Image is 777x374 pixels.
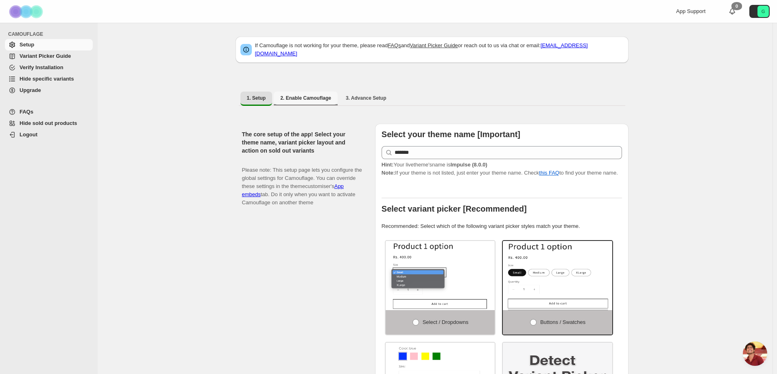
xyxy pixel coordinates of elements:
[5,129,93,140] a: Logout
[743,341,767,366] div: Open chat
[423,319,469,325] span: Select / Dropdowns
[20,53,71,59] span: Variant Picker Guide
[388,42,401,48] a: FAQs
[539,170,559,176] a: this FAQ
[757,6,769,17] span: Avatar with initials G
[5,50,93,62] a: Variant Picker Guide
[5,73,93,85] a: Hide specific variants
[382,162,394,168] strong: Hint:
[540,319,585,325] span: Buttons / Swatches
[5,62,93,73] a: Verify Installation
[382,222,622,230] p: Recommended: Select which of the following variant picker styles match your theme.
[749,5,770,18] button: Avatar with initials G
[503,241,612,310] img: Buttons / Swatches
[728,7,736,15] a: 0
[20,109,33,115] span: FAQs
[346,95,386,101] span: 3. Advance Setup
[382,161,622,177] p: If your theme is not listed, just enter your theme name. Check to find your theme name.
[8,31,94,37] span: CAMOUFLAGE
[20,42,34,48] span: Setup
[242,158,362,207] p: Please note: This setup page lets you configure the global settings for Camouflage. You can overr...
[20,76,74,82] span: Hide specific variants
[5,39,93,50] a: Setup
[247,95,266,101] span: 1. Setup
[762,9,765,14] text: G
[450,162,487,168] strong: Impulse (8.0.0)
[386,241,495,310] img: Select / Dropdowns
[280,95,331,101] span: 2. Enable Camouflage
[382,130,520,139] b: Select your theme name [Important]
[20,64,63,70] span: Verify Installation
[20,131,37,138] span: Logout
[382,170,395,176] strong: Note:
[5,106,93,118] a: FAQs
[731,2,742,10] div: 0
[410,42,458,48] a: Variant Picker Guide
[20,87,41,93] span: Upgrade
[255,42,624,58] p: If Camouflage is not working for your theme, please read and or reach out to us via chat or email:
[382,204,527,213] b: Select variant picker [Recommended]
[676,8,705,14] span: App Support
[242,130,362,155] h2: The core setup of the app! Select your theme name, variant picker layout and action on sold out v...
[5,85,93,96] a: Upgrade
[20,120,77,126] span: Hide sold out products
[382,162,487,168] span: Your live theme's name is
[7,0,47,23] img: Camouflage
[5,118,93,129] a: Hide sold out products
